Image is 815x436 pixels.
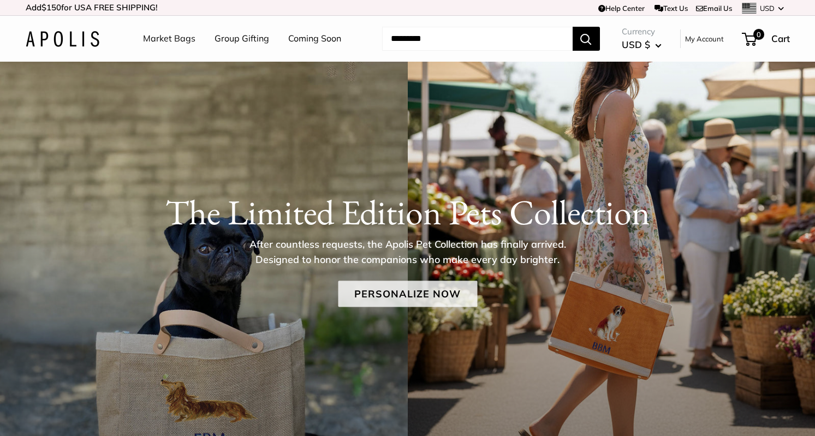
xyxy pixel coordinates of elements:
[26,31,99,47] img: Apolis
[338,280,477,307] a: Personalize Now
[26,191,790,232] h1: The Limited Edition Pets Collection
[288,31,341,47] a: Coming Soon
[230,236,585,267] p: After countless requests, the Apolis Pet Collection has finally arrived. Designed to honor the co...
[753,29,764,40] span: 0
[41,2,61,13] span: $150
[143,31,195,47] a: Market Bags
[215,31,269,47] a: Group Gifting
[760,4,775,13] span: USD
[382,27,573,51] input: Search...
[696,4,732,13] a: Email Us
[622,24,662,39] span: Currency
[743,30,790,47] a: 0 Cart
[655,4,688,13] a: Text Us
[598,4,645,13] a: Help Center
[622,39,650,50] span: USD $
[573,27,600,51] button: Search
[622,36,662,53] button: USD $
[771,33,790,44] span: Cart
[685,32,724,45] a: My Account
